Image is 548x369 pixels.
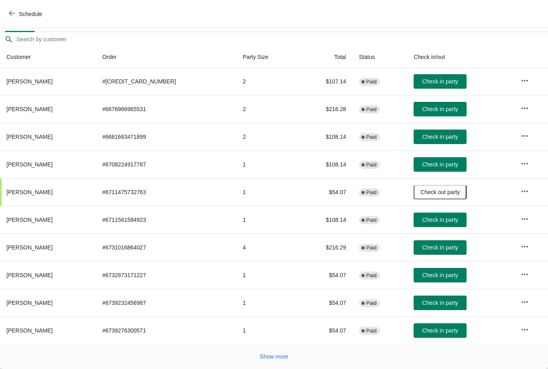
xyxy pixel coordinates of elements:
span: Check in party [422,134,458,140]
span: Show more [260,353,288,360]
span: [PERSON_NAME] [6,327,53,334]
span: Check in party [422,327,458,334]
td: # 6681663471899 [96,123,236,150]
span: Paid [366,217,377,223]
td: 1 [236,178,299,206]
span: [PERSON_NAME] [6,161,53,168]
span: Check in party [422,106,458,112]
button: Check out party [414,185,467,199]
button: Check in party [414,240,467,255]
span: Check in party [422,78,458,85]
span: [PERSON_NAME] [6,189,53,195]
span: Paid [366,328,377,334]
td: $216.28 [299,95,353,123]
td: $54.07 [299,316,353,344]
span: Check in party [422,244,458,251]
td: 2 [236,123,299,150]
td: # 6711561584923 [96,206,236,233]
td: # 6708224917787 [96,150,236,178]
th: Order [96,47,236,68]
td: 1 [236,206,299,233]
th: Party Size [236,47,299,68]
td: 1 [236,316,299,344]
td: 1 [236,261,299,289]
td: $54.07 [299,289,353,316]
td: 1 [236,150,299,178]
td: # [CREDIT_CARD_NUMBER] [96,68,236,95]
td: $54.07 [299,178,353,206]
button: Check in party [414,74,467,89]
input: Search by customer [16,32,548,47]
th: Check in/out [407,47,514,68]
td: $216.29 [299,233,353,261]
button: Schedule [4,7,49,21]
span: [PERSON_NAME] [6,272,53,278]
span: [PERSON_NAME] [6,78,53,85]
td: # 6711475732763 [96,178,236,206]
button: Check in party [414,268,467,282]
span: Check in party [422,272,458,278]
td: $108.14 [299,123,353,150]
td: $54.07 [299,261,353,289]
span: Paid [366,106,377,113]
span: Paid [366,134,377,140]
button: Check in party [414,323,467,338]
button: Check in party [414,213,467,227]
span: Paid [366,300,377,306]
button: Check in party [414,102,467,116]
span: Check out party [420,189,460,195]
span: Check in party [422,300,458,306]
td: # 6676966965531 [96,95,236,123]
button: Check in party [414,157,467,172]
span: Check in party [422,161,458,168]
span: [PERSON_NAME] [6,134,53,140]
span: [PERSON_NAME] [6,106,53,112]
td: 1 [236,289,299,316]
span: Paid [366,189,377,196]
td: # 6739276300571 [96,316,236,344]
td: $108.14 [299,206,353,233]
span: [PERSON_NAME] [6,217,53,223]
th: Total [299,47,353,68]
th: Status [353,47,407,68]
td: $107.14 [299,68,353,95]
td: # 6739232456987 [96,289,236,316]
span: Paid [366,79,377,85]
span: Check in party [422,217,458,223]
span: Paid [366,272,377,279]
button: Check in party [414,130,467,144]
td: $108.14 [299,150,353,178]
span: Paid [366,162,377,168]
td: 2 [236,95,299,123]
td: # 6732873171227 [96,261,236,289]
button: Show more [257,349,292,364]
span: Paid [366,245,377,251]
button: Check in party [414,296,467,310]
td: 2 [236,68,299,95]
span: [PERSON_NAME] [6,300,53,306]
span: Schedule [19,11,42,17]
span: [PERSON_NAME] [6,244,53,251]
td: 4 [236,233,299,261]
td: # 6731016864027 [96,233,236,261]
